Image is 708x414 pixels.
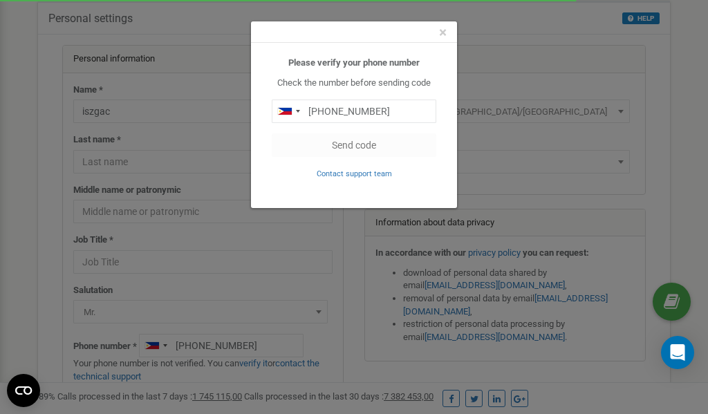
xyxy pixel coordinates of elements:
div: Open Intercom Messenger [661,336,694,369]
span: × [439,24,447,41]
a: Contact support team [317,168,392,178]
b: Please verify your phone number [288,57,420,68]
button: Send code [272,133,436,157]
div: Telephone country code [272,100,304,122]
button: Open CMP widget [7,374,40,407]
input: 0905 123 4567 [272,100,436,123]
small: Contact support team [317,169,392,178]
p: Check the number before sending code [272,77,436,90]
button: Close [439,26,447,40]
